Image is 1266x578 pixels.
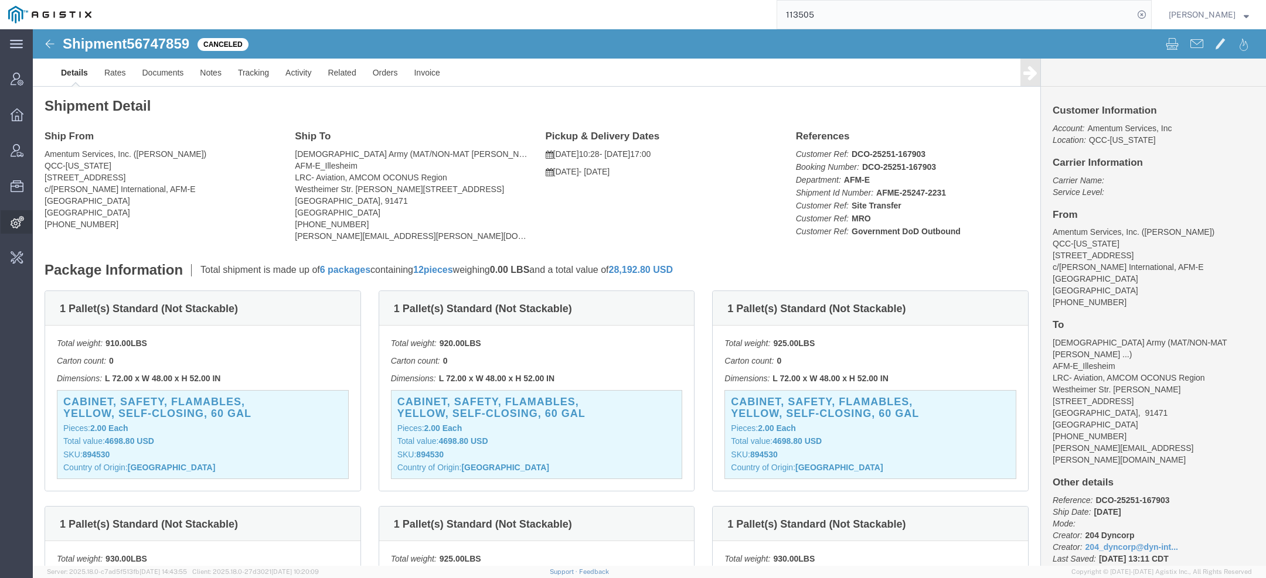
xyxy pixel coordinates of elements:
[1168,8,1250,22] button: [PERSON_NAME]
[33,29,1266,566] iframe: FS Legacy Container
[550,568,579,575] a: Support
[1169,8,1236,21] span: Kaitlyn Hostetler
[47,568,187,575] span: Server: 2025.18.0-c7ad5f513fb
[139,568,187,575] span: [DATE] 14:43:55
[777,1,1134,29] input: Search for shipment number, reference number
[579,568,609,575] a: Feedback
[271,568,319,575] span: [DATE] 10:20:09
[192,568,319,575] span: Client: 2025.18.0-27d3021
[8,6,91,23] img: logo
[1071,567,1252,577] span: Copyright © [DATE]-[DATE] Agistix Inc., All Rights Reserved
